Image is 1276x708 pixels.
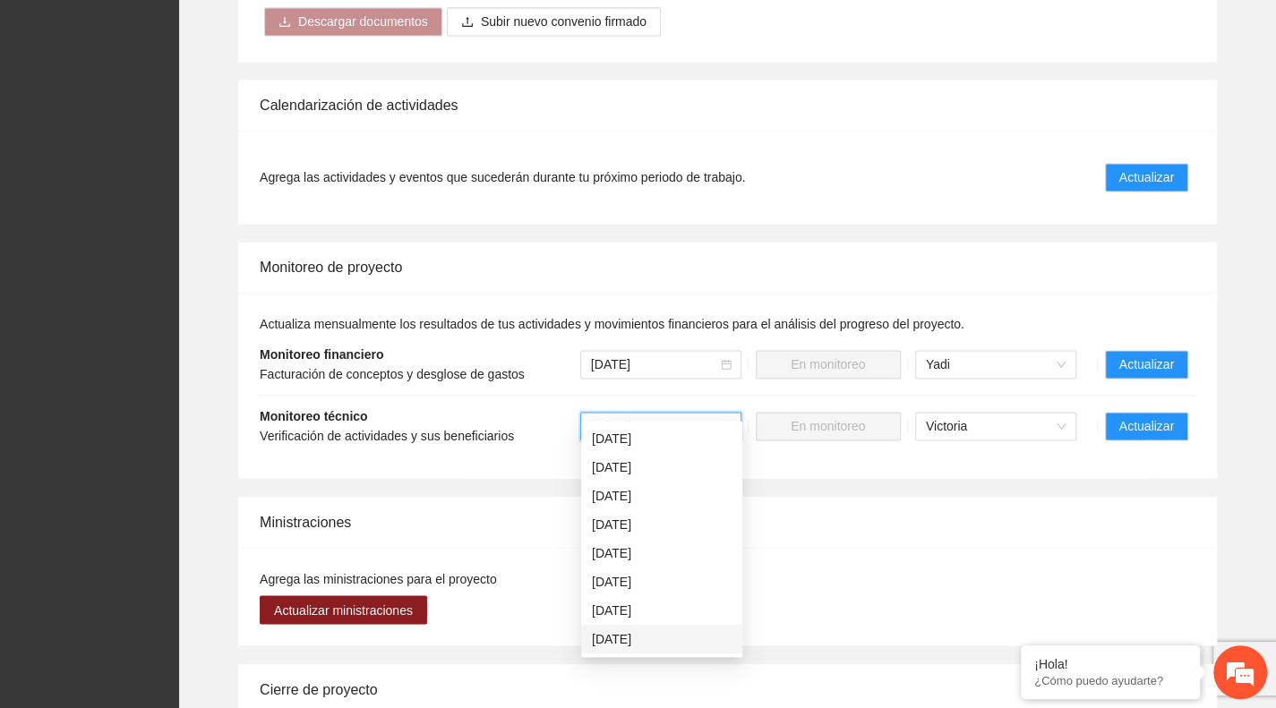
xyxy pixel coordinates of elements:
[260,317,964,331] span: Actualiza mensualmente los resultados de tus actividades y movimientos financieros para el anális...
[721,359,732,370] span: calendar
[278,15,291,30] span: download
[260,602,427,617] a: Actualizar ministraciones
[1119,354,1174,374] span: Actualizar
[260,367,525,381] span: Facturación de conceptos y desglose de gastos
[260,167,745,187] span: Agrega las actividades y eventos que sucederán durante tu próximo periodo de trabajo.
[260,409,368,423] strong: Monitoreo técnico
[9,489,341,551] textarea: Escriba su mensaje y pulse “Intro”
[1105,412,1188,440] button: Actualizar
[260,347,383,362] strong: Monitoreo financiero
[298,12,428,31] span: Descargar documentos
[1119,167,1174,187] span: Actualizar
[1105,163,1188,192] button: Actualizar
[260,496,1195,547] div: Ministraciones
[93,91,301,115] div: Chatee con nosotros ahora
[581,453,742,482] div: Enero 2025
[1119,416,1174,436] span: Actualizar
[592,457,732,477] div: [DATE]
[581,424,742,453] div: Diciembre 2024
[581,510,742,539] div: Marzo 2025
[592,572,732,592] div: [DATE]
[592,429,732,448] div: [DATE]
[592,543,732,563] div: [DATE]
[592,601,732,620] div: [DATE]
[260,242,1195,293] div: Monitoreo de proyecto
[581,482,742,510] div: Febrero 2025
[260,80,1195,131] div: Calendarización de actividades
[447,7,661,36] button: uploadSubir nuevo convenio firmado
[260,595,427,624] button: Actualizar ministraciones
[592,515,732,534] div: [DATE]
[274,600,413,619] span: Actualizar ministraciones
[581,539,742,567] div: Abril 2025
[1034,657,1186,671] div: ¡Hola!
[1105,350,1188,379] button: Actualizar
[260,429,514,443] span: Verificación de actividades y sus beneficiarios
[581,596,742,625] div: Junio 2025
[447,14,661,29] span: uploadSubir nuevo convenio firmado
[481,12,647,31] span: Subir nuevo convenio firmado
[264,7,442,36] button: downloadDescargar documentos
[591,351,731,378] span: Julio 2025
[581,567,742,596] div: Mayo 2025
[294,9,337,52] div: Minimizar ventana de chat en vivo
[592,486,732,506] div: [DATE]
[581,625,742,653] div: Julio 2025
[1034,674,1186,687] p: ¿Cómo puedo ayudarte?
[926,351,1066,378] span: Yadi
[592,629,732,649] div: [DATE]
[926,413,1066,439] span: Victoria
[461,15,474,30] span: upload
[104,239,247,420] span: Estamos en línea.
[260,571,497,585] span: Agrega las ministraciones para el proyecto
